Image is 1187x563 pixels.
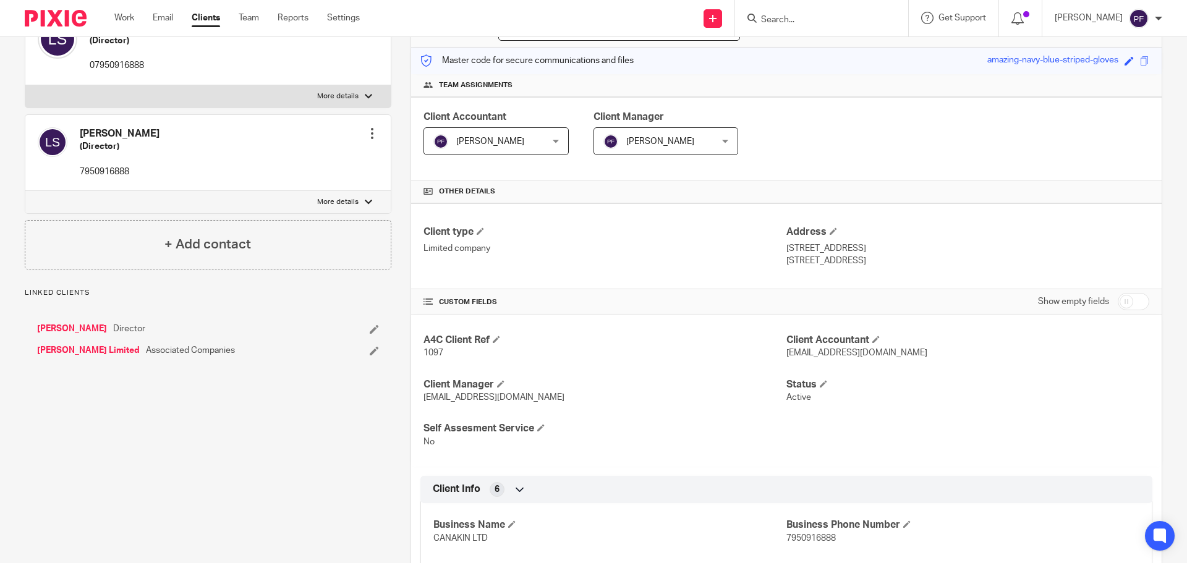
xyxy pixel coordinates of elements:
[1055,12,1123,24] p: [PERSON_NAME]
[786,349,927,357] span: [EMAIL_ADDRESS][DOMAIN_NAME]
[626,137,694,146] span: [PERSON_NAME]
[786,255,1149,267] p: [STREET_ADDRESS]
[80,127,160,140] h4: [PERSON_NAME]
[987,54,1118,68] div: amazing-navy-blue-striped-gloves
[317,197,359,207] p: More details
[786,334,1149,347] h4: Client Accountant
[439,80,513,90] span: Team assignments
[239,12,259,24] a: Team
[423,393,564,402] span: [EMAIL_ADDRESS][DOMAIN_NAME]
[786,242,1149,255] p: [STREET_ADDRESS]
[433,483,480,496] span: Client Info
[786,378,1149,391] h4: Status
[938,14,986,22] span: Get Support
[423,438,435,446] span: No
[114,12,134,24] a: Work
[423,297,786,307] h4: CUSTOM FIELDS
[327,12,360,24] a: Settings
[1038,295,1109,308] label: Show empty fields
[786,519,1139,531] h4: Business Phone Number
[153,12,173,24] a: Email
[38,127,67,157] img: svg%3E
[786,226,1149,239] h4: Address
[146,344,235,357] span: Associated Companies
[90,59,188,72] p: 07950916888
[786,534,836,543] span: 7950916888
[433,134,448,149] img: svg%3E
[25,288,391,298] p: Linked clients
[439,187,495,197] span: Other details
[456,137,524,146] span: [PERSON_NAME]
[786,393,811,402] span: Active
[423,226,786,239] h4: Client type
[433,534,488,543] span: CANAKIN LTD
[760,15,871,26] input: Search
[80,140,160,153] h5: (Director)
[423,422,786,435] h4: Self Assesment Service
[25,10,87,27] img: Pixie
[593,112,664,122] span: Client Manager
[317,91,359,101] p: More details
[433,519,786,531] h4: Business Name
[1129,9,1149,28] img: svg%3E
[38,19,77,59] img: svg%3E
[37,323,107,335] a: [PERSON_NAME]
[423,378,786,391] h4: Client Manager
[420,54,634,67] p: Master code for secure communications and files
[278,12,308,24] a: Reports
[192,12,220,24] a: Clients
[37,344,140,357] a: [PERSON_NAME] Limited
[423,334,786,347] h4: A4C Client Ref
[423,349,443,357] span: 1097
[423,242,786,255] p: Limited company
[495,483,500,496] span: 6
[80,166,160,178] p: 7950916888
[113,323,145,335] span: Director
[90,35,188,47] h5: (Director)
[603,134,618,149] img: svg%3E
[164,235,251,254] h4: + Add contact
[423,112,506,122] span: Client Accountant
